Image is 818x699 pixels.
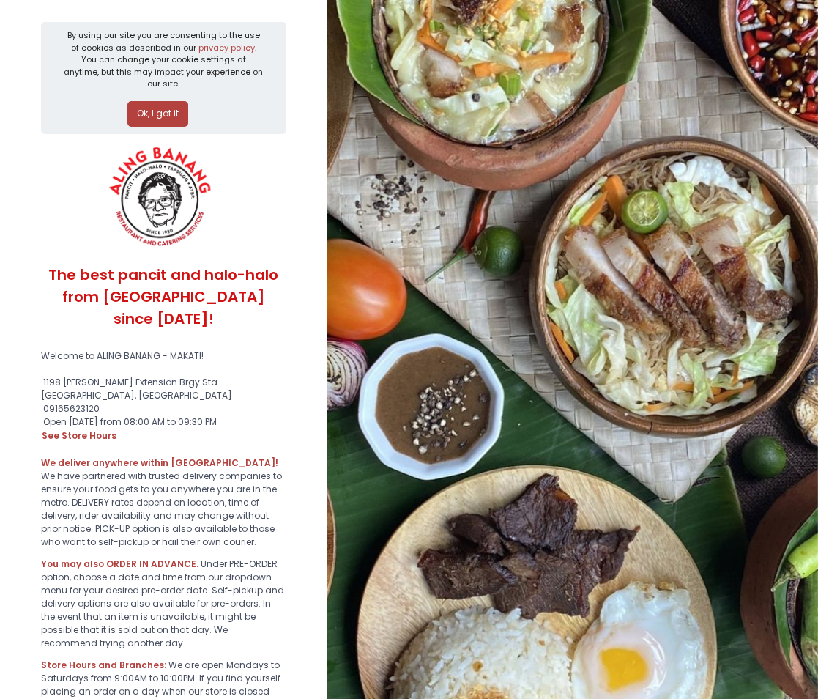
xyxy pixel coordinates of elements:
[198,42,256,53] a: privacy policy.
[41,659,166,671] b: Store Hours and Branches:
[41,253,286,341] div: The best pancit and halo-halo from [GEOGRAPHIC_DATA] since [DATE]!
[100,143,223,253] img: ALING BANANG
[41,456,286,549] div: We have partnered with trusted delivery companies to ensure your food gets to you anywhere you ar...
[41,402,286,415] div: 09165623120
[41,429,117,443] button: see store hours
[41,376,286,402] div: 1198 [PERSON_NAME] Extension Brgy Sta. [GEOGRAPHIC_DATA], [GEOGRAPHIC_DATA]
[41,456,278,469] b: We deliver anywhere within [GEOGRAPHIC_DATA]!
[41,349,286,363] div: Welcome to ALING BANANG - MAKATI!
[64,29,264,90] div: By using our site you are consenting to the use of cookies as described in our You can change you...
[41,415,286,443] div: Open [DATE] from 08:00 AM to 09:30 PM
[41,558,286,650] div: Under PRE-ORDER option, choose a date and time from our dropdown menu for your desired pre-order ...
[127,101,188,127] button: Ok, I got it
[41,558,198,570] b: You may also ORDER IN ADVANCE.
